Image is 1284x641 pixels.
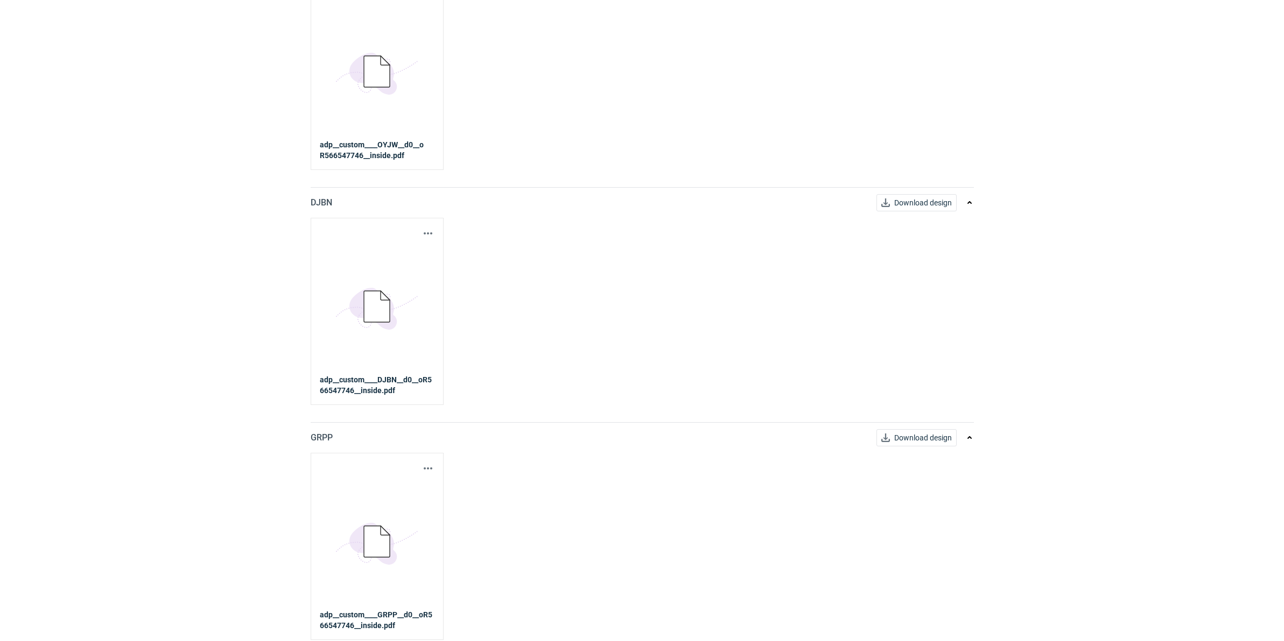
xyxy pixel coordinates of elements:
span: Download design [894,199,952,206]
span: Download design [894,434,952,441]
strong: adp__custom____OYJW__d0__o R566547746__inside.pdf [320,139,434,161]
strong: adp__custom____DJBN__d0__oR566547746__inside.pdf [320,374,434,396]
button: Download design [876,429,957,446]
button: Actions [422,227,434,240]
p: DJBN [311,196,332,209]
button: Actions [422,462,434,475]
p: GRPP [311,431,333,444]
strong: adp__custom____GRPP__d0__oR566547746__inside.pdf [320,609,434,631]
button: Download design [876,194,957,211]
